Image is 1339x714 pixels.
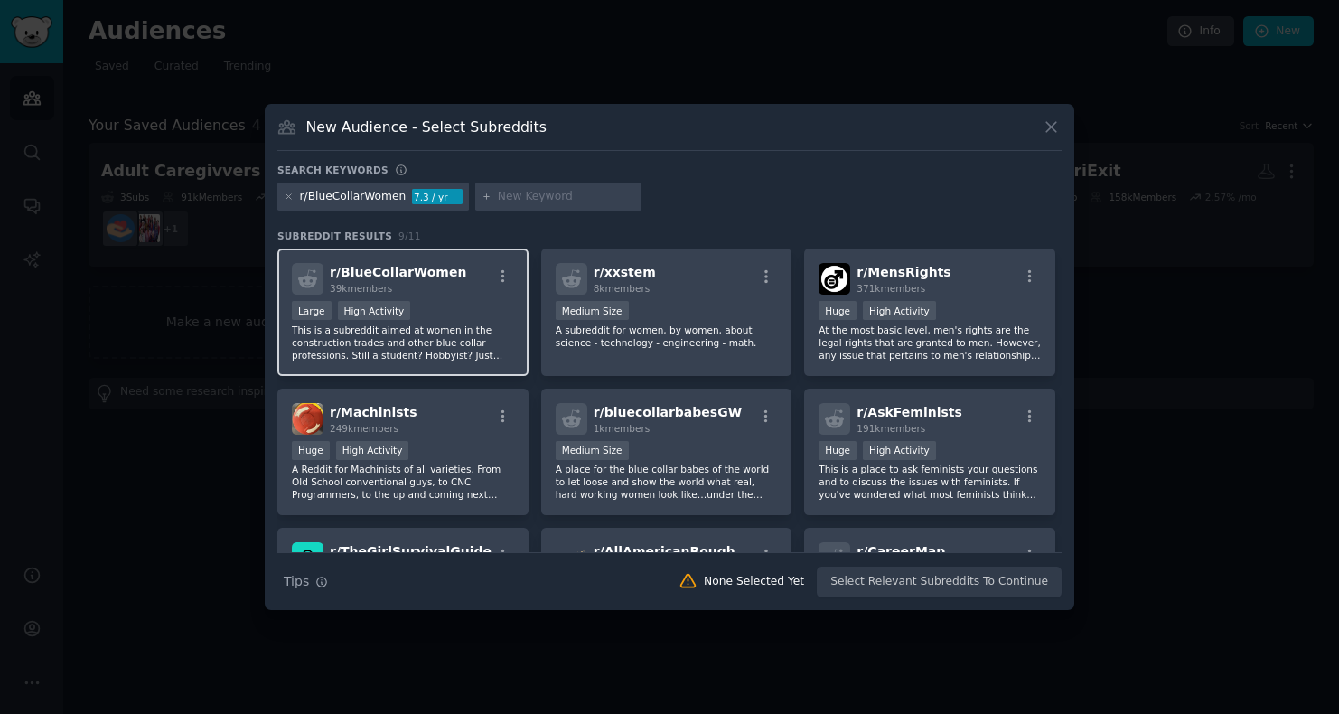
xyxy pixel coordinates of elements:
[594,544,769,559] span: r/ AllAmericanRoughneck
[819,301,857,320] div: Huge
[292,463,514,501] p: A Reddit for Machinists of all varieties. From Old School conventional guys, to CNC Programmers, ...
[819,441,857,460] div: Huge
[704,574,804,590] div: None Selected Yet
[292,542,323,574] img: TheGirlSurvivalGuide
[292,301,332,320] div: Large
[412,189,463,205] div: 7.3 / yr
[594,283,651,294] span: 8k members
[330,283,392,294] span: 39k members
[863,301,936,320] div: High Activity
[277,566,334,597] button: Tips
[857,544,945,559] span: r/ CareerMap
[292,441,330,460] div: Huge
[594,265,656,279] span: r/ xxstem
[398,230,421,241] span: 9 / 11
[556,463,778,501] p: A place for the blue collar babes of the world to let loose and show the world what real, hard wo...
[292,403,323,435] img: Machinists
[336,441,409,460] div: High Activity
[857,423,925,434] span: 191k members
[819,263,850,295] img: MensRights
[857,405,962,419] span: r/ AskFeminists
[338,301,411,320] div: High Activity
[306,117,547,136] h3: New Audience - Select Subreddits
[857,283,925,294] span: 371k members
[556,324,778,349] p: A subreddit for women, by women, about science - technology - engineering - math.
[594,405,742,419] span: r/ bluecollarbabesGW
[556,542,587,574] img: AllAmericanRoughneck
[330,405,417,419] span: r/ Machinists
[863,441,936,460] div: High Activity
[300,189,407,205] div: r/BlueCollarWomen
[277,164,389,176] h3: Search keywords
[556,301,629,320] div: Medium Size
[556,441,629,460] div: Medium Size
[819,324,1041,362] p: At the most basic level, men's rights are the legal rights that are granted to men. However, any ...
[819,463,1041,501] p: This is a place to ask feminists your questions and to discuss the issues with feminists. If you'...
[330,265,466,279] span: r/ BlueCollarWomen
[498,189,635,205] input: New Keyword
[857,265,950,279] span: r/ MensRights
[594,423,651,434] span: 1k members
[330,423,398,434] span: 249k members
[292,324,514,362] p: This is a subreddit aimed at women in the construction trades and other blue collar professions. ...
[277,230,392,242] span: Subreddit Results
[284,572,309,591] span: Tips
[330,544,492,559] span: r/ TheGirlSurvivalGuide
